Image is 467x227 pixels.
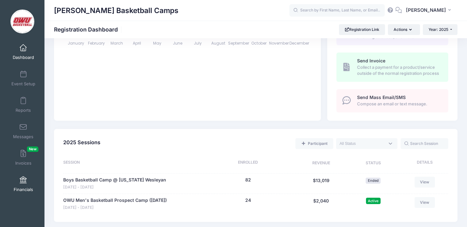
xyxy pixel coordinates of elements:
[289,4,385,17] input: Search by First Name, Last Name, or Email...
[429,27,448,32] span: Year: 2025
[202,160,294,167] div: Enrolled
[68,40,85,46] tspan: January
[294,160,348,167] div: Revenue
[153,40,161,46] tspan: May
[269,40,289,46] tspan: November
[290,40,310,46] tspan: December
[357,64,441,77] span: Collect a payment for a product/service outside of the normal registration process
[8,41,38,63] a: Dashboard
[401,138,448,149] input: Search Session
[16,108,31,113] span: Reports
[8,67,38,89] a: Event Setup
[245,197,251,204] button: 24
[415,197,435,208] a: View
[111,40,123,46] tspan: March
[8,146,38,169] a: InvoicesNew
[294,197,348,211] div: $2,040
[357,101,441,107] span: Compose an email or text message.
[295,138,333,149] a: Add a new manual registration
[294,177,348,190] div: $13,019
[415,177,435,188] a: View
[71,33,73,38] tspan: 0
[10,10,34,33] img: David Vogel Basketball Camps
[54,26,123,33] h1: Registration Dashboard
[8,173,38,195] a: Financials
[54,3,179,18] h1: [PERSON_NAME] Basketball Camps
[63,184,166,190] span: [DATE] - [DATE]
[63,139,100,145] span: 2025 Sessions
[194,40,202,46] tspan: July
[88,40,105,46] tspan: February
[8,94,38,116] a: Reports
[63,177,166,183] a: Boys Basketball Camp @ [US_STATE] Wesleyan
[63,160,202,167] div: Session
[245,177,251,183] button: 82
[8,120,38,142] a: Messages
[15,160,31,166] span: Invoices
[133,40,141,46] tspan: April
[366,198,381,204] span: Active
[211,40,225,46] tspan: August
[398,160,448,167] div: Details
[63,205,167,211] span: [DATE] - [DATE]
[357,58,385,63] span: Send Invoice
[406,7,446,14] span: [PERSON_NAME]
[27,146,38,152] span: New
[14,187,33,192] span: Financials
[336,53,448,82] a: Send Invoice Collect a payment for a product/service outside of the normal registration process
[357,95,406,100] span: Send Mass Email/SMS
[13,134,33,139] span: Messages
[366,178,381,184] span: Ended
[388,24,420,35] button: Actions
[11,81,35,87] span: Event Setup
[251,40,267,46] tspan: October
[402,3,457,18] button: [PERSON_NAME]
[336,89,448,112] a: Send Mass Email/SMS Compose an email or text message.
[63,197,167,204] a: OWU Men's Basketball Prospect Camp ([DATE])
[423,24,457,35] button: Year: 2025
[228,40,249,46] tspan: September
[173,40,182,46] tspan: June
[340,141,385,146] textarea: Search
[348,160,398,167] div: Status
[13,55,34,60] span: Dashboard
[339,24,385,35] a: Registration Link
